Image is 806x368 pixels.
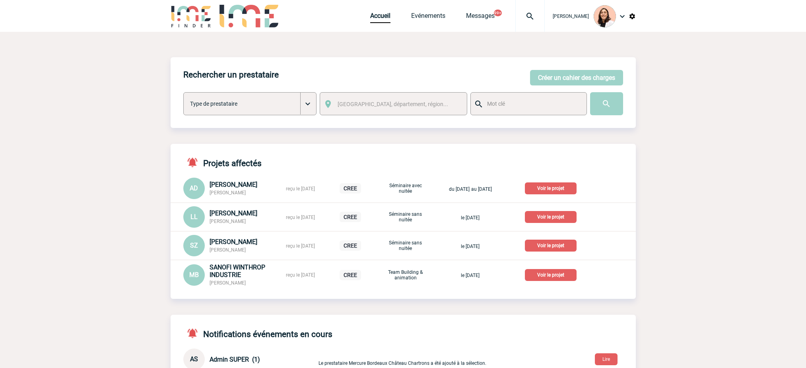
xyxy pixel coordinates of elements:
[588,355,624,362] a: Lire
[525,269,577,281] p: Voir le projet
[525,213,580,220] a: Voir le projet
[186,327,203,339] img: notifications-active-24-px-r.png
[210,219,246,224] span: [PERSON_NAME]
[183,70,279,79] h4: Rechercher un prestataire
[340,270,361,280] p: CREE
[189,271,199,279] span: MB
[210,356,260,363] span: Admin SUPER (1)
[286,243,315,249] span: reçu le [DATE]
[183,157,262,168] h4: Projets affectés
[186,157,203,168] img: notifications-active-24-px-r.png
[183,327,332,339] h4: Notifications événements en cours
[525,241,580,249] a: Voir le projet
[525,240,577,252] p: Voir le projet
[411,12,445,23] a: Evénements
[210,181,257,188] span: [PERSON_NAME]
[340,240,361,251] p: CREE
[340,183,361,194] p: CREE
[183,355,505,362] a: AS Admin SUPER (1) Le prestataire Mercure Bordeaux Château Chartrons a été ajouté à la sélection.
[286,272,315,278] span: reçu le [DATE]
[286,186,315,192] span: reçu le [DATE]
[171,5,212,27] img: IME-Finder
[471,186,492,192] span: au [DATE]
[190,242,198,249] span: SZ
[461,244,480,249] span: le [DATE]
[286,215,315,220] span: reçu le [DATE]
[525,182,577,194] p: Voir le projet
[525,271,580,278] a: Voir le projet
[190,213,198,221] span: LL
[210,209,257,217] span: [PERSON_NAME]
[370,12,390,23] a: Accueil
[340,212,361,222] p: CREE
[338,101,448,107] span: [GEOGRAPHIC_DATA], département, région...
[594,5,616,27] img: 129834-0.png
[386,183,425,194] p: Séminaire avec nuitée
[461,215,480,221] span: le [DATE]
[466,12,495,23] a: Messages
[190,355,198,363] span: AS
[210,238,257,246] span: [PERSON_NAME]
[386,211,425,223] p: Séminaire sans nuitée
[525,211,577,223] p: Voir le projet
[595,353,618,365] button: Lire
[461,273,480,278] span: le [DATE]
[190,184,198,192] span: AD
[449,186,470,192] span: du [DATE]
[386,269,425,281] p: Team Building & animation
[525,184,580,192] a: Voir le projet
[590,92,623,115] input: Submit
[485,99,579,109] input: Mot clé
[210,190,246,196] span: [PERSON_NAME]
[553,14,589,19] span: [PERSON_NAME]
[210,247,246,253] span: [PERSON_NAME]
[210,280,246,286] span: [PERSON_NAME]
[494,10,502,16] button: 99+
[386,240,425,251] p: Séminaire sans nuitée
[210,263,265,279] span: SANOFI WINTHROP INDUSTRIE
[319,353,505,366] p: Le prestataire Mercure Bordeaux Château Chartrons a été ajouté à la sélection.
